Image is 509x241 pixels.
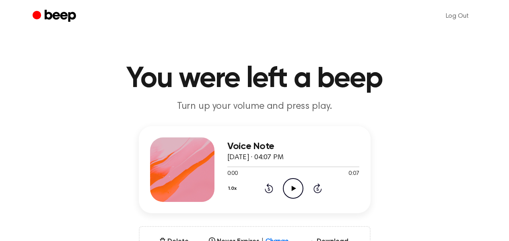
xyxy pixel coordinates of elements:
[100,100,409,113] p: Turn up your volume and press play.
[227,141,359,152] h3: Voice Note
[49,64,461,93] h1: You were left a beep
[33,8,78,24] a: Beep
[227,182,240,195] button: 1.0x
[348,170,359,178] span: 0:07
[227,154,284,161] span: [DATE] · 04:07 PM
[438,6,477,26] a: Log Out
[227,170,238,178] span: 0:00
